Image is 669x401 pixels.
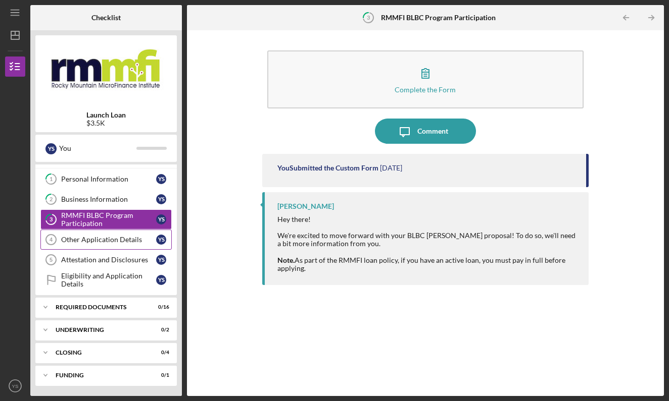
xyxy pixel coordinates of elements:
[86,119,126,127] div: $3.5K
[40,169,172,189] a: 1Personal InformationYS
[61,211,156,227] div: RMMFI BLBC Program Participation
[56,372,144,378] div: Funding
[50,237,53,243] tspan: 4
[277,232,579,248] div: We're excited to move forward with your BLBC [PERSON_NAME] proposal! To do so, we'll need a bit m...
[86,111,126,119] b: Launch Loan
[56,304,144,310] div: Required Documents
[50,216,53,223] tspan: 3
[367,14,370,21] tspan: 3
[40,189,172,209] a: 2Business InformationYS
[61,195,156,203] div: Business Information
[61,272,156,288] div: Eligibility and Application Details
[59,140,136,157] div: You
[40,250,172,270] a: 5Attestation and DisclosuresYS
[50,257,53,263] tspan: 5
[277,256,579,272] div: As part of the RMMFI loan policy, if you have an active loan, you must pay in full before applying.
[375,119,476,144] button: Comment
[50,176,53,183] tspan: 1
[12,383,19,389] text: YS
[156,235,166,245] div: Y S
[277,164,378,172] div: You Submitted the Custom Form
[5,376,25,396] button: YS
[417,119,448,144] div: Comment
[40,270,172,290] a: Eligibility and Application DetailsYS
[151,327,169,333] div: 0 / 2
[151,372,169,378] div: 0 / 1
[50,196,53,203] tspan: 2
[277,215,579,223] div: Hey there!
[156,174,166,184] div: Y S
[61,175,156,183] div: Personal Information
[156,255,166,265] div: Y S
[56,327,144,333] div: Underwriting
[35,40,177,101] img: Product logo
[45,143,57,154] div: Y S
[61,256,156,264] div: Attestation and Disclosures
[91,14,121,22] b: Checklist
[40,209,172,230] a: 3RMMFI BLBC Program ParticipationYS
[380,164,402,172] time: 2025-08-15 13:55
[40,230,172,250] a: 4Other Application DetailsYS
[156,194,166,204] div: Y S
[156,214,166,224] div: Y S
[395,86,456,93] div: Complete the Form
[381,14,496,22] b: RMMFI BLBC Program Participation
[61,236,156,244] div: Other Application Details
[277,256,295,264] strong: Note.
[277,202,334,210] div: [PERSON_NAME]
[56,350,144,356] div: Closing
[151,304,169,310] div: 0 / 16
[151,350,169,356] div: 0 / 4
[267,50,584,108] button: Complete the Form
[156,275,166,285] div: Y S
